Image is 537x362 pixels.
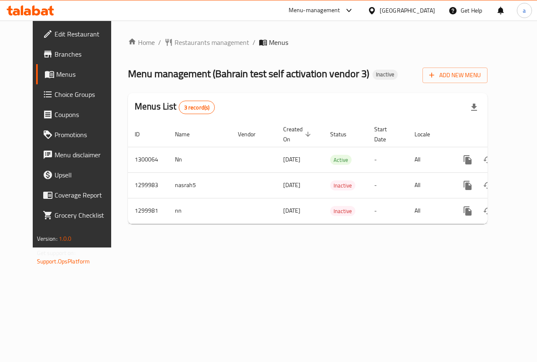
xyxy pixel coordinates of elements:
td: - [368,172,408,198]
span: Name [175,129,201,139]
td: 1300064 [128,147,168,172]
span: ID [135,129,151,139]
span: Locale [414,129,441,139]
td: nasrah5 [168,172,231,198]
li: / [158,37,161,47]
span: Restaurants management [175,37,249,47]
span: Get support on: [37,247,76,258]
nav: breadcrumb [128,37,487,47]
td: 1299983 [128,172,168,198]
button: more [458,201,478,221]
span: a [523,6,526,15]
a: Coverage Report [36,185,123,205]
span: [DATE] [283,154,300,165]
span: Status [330,129,357,139]
a: Promotions [36,125,123,145]
span: Branches [55,49,116,59]
span: 3 record(s) [179,104,215,112]
button: Add New Menu [422,68,487,83]
button: Change Status [478,175,498,195]
td: Nn [168,147,231,172]
span: [DATE] [283,180,300,190]
a: Choice Groups [36,84,123,104]
td: All [408,147,451,172]
a: Coupons [36,104,123,125]
span: Upsell [55,170,116,180]
span: Vendor [238,129,266,139]
a: Menus [36,64,123,84]
span: Coverage Report [55,190,116,200]
span: Version: [37,233,57,244]
span: Inactive [330,206,355,216]
span: Created On [283,124,313,144]
span: Menus [56,69,116,79]
td: All [408,172,451,198]
a: Restaurants management [164,37,249,47]
h2: Menus List [135,100,215,114]
span: Inactive [373,71,398,78]
div: Export file [464,97,484,117]
td: All [408,198,451,224]
span: Grocery Checklist [55,210,116,220]
div: Total records count [179,101,215,114]
div: Inactive [330,206,355,216]
div: [GEOGRAPHIC_DATA] [380,6,435,15]
span: 1.0.0 [59,233,72,244]
span: Coupons [55,109,116,120]
a: Branches [36,44,123,64]
span: Choice Groups [55,89,116,99]
span: Promotions [55,130,116,140]
span: Menu disclaimer [55,150,116,160]
div: Menu-management [289,5,340,16]
span: Menu management ( Bahrain test self activation vendor 3 ) [128,64,369,83]
button: more [458,175,478,195]
button: more [458,150,478,170]
a: Support.OpsPlatform [37,256,90,267]
td: nn [168,198,231,224]
td: - [368,198,408,224]
button: Change Status [478,201,498,221]
a: Home [128,37,155,47]
span: [DATE] [283,205,300,216]
span: Inactive [330,181,355,190]
span: Edit Restaurant [55,29,116,39]
li: / [253,37,255,47]
div: Inactive [373,70,398,80]
span: Active [330,155,352,165]
td: 1299981 [128,198,168,224]
a: Edit Restaurant [36,24,123,44]
button: Change Status [478,150,498,170]
a: Grocery Checklist [36,205,123,225]
span: Start Date [374,124,398,144]
span: Menus [269,37,288,47]
td: - [368,147,408,172]
a: Upsell [36,165,123,185]
a: Menu disclaimer [36,145,123,165]
span: Add New Menu [429,70,481,81]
